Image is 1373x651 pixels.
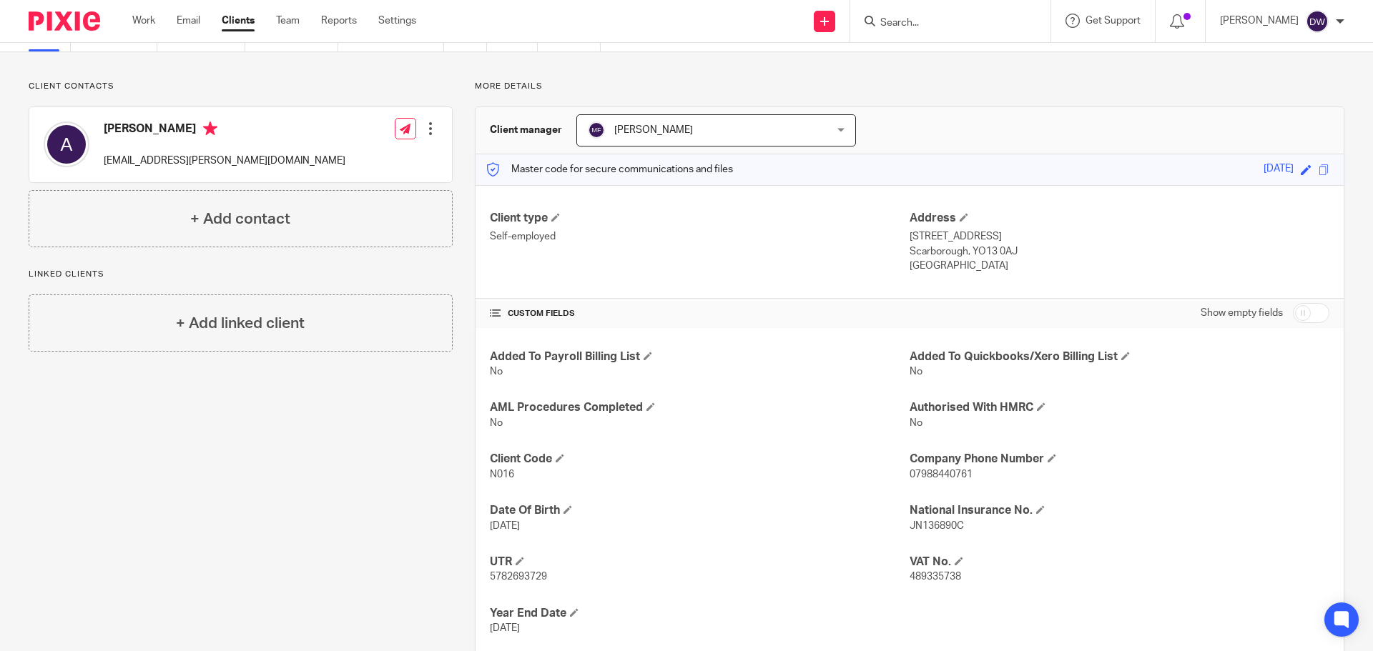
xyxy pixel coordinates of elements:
[910,572,961,582] span: 489335738
[879,17,1008,30] input: Search
[490,400,910,415] h4: AML Procedures Completed
[588,121,605,139] img: svg%3E
[910,244,1329,259] p: Scarborough, YO13 0AJ
[490,452,910,467] h4: Client Code
[490,123,562,137] h3: Client manager
[29,81,453,92] p: Client contacts
[475,81,1344,92] p: More details
[44,121,89,167] img: svg%3E
[910,400,1329,415] h4: Authorised With HMRC
[490,503,910,518] h4: Date Of Birth
[222,14,255,28] a: Clients
[378,14,416,28] a: Settings
[490,572,547,582] span: 5782693729
[177,14,200,28] a: Email
[490,606,910,621] h4: Year End Date
[1086,16,1141,26] span: Get Support
[910,469,973,479] span: 07988440761
[910,521,964,531] span: JN136890C
[490,623,520,633] span: [DATE]
[910,349,1329,364] h4: Added To Quickbooks/Xero Billing List
[490,211,910,226] h4: Client type
[1201,306,1283,320] label: Show empty fields
[490,349,910,364] h4: Added To Payroll Billing List
[104,121,345,139] h4: [PERSON_NAME]
[1264,161,1294,178] div: [DATE]
[910,229,1329,244] p: [STREET_ADDRESS]
[490,555,910,570] h4: UTR
[490,469,514,479] span: N016
[1220,14,1299,28] p: [PERSON_NAME]
[910,259,1329,273] p: [GEOGRAPHIC_DATA]
[203,121,217,136] i: Primary
[132,14,155,28] a: Work
[29,269,453,280] p: Linked clients
[490,308,910,319] h4: CUSTOM FIELDS
[276,14,300,28] a: Team
[190,208,290,230] h4: + Add contact
[910,418,922,428] span: No
[910,452,1329,467] h4: Company Phone Number
[614,125,693,135] span: [PERSON_NAME]
[321,14,357,28] a: Reports
[490,418,503,428] span: No
[490,229,910,244] p: Self-employed
[1306,10,1329,33] img: svg%3E
[29,11,100,31] img: Pixie
[490,367,503,377] span: No
[486,162,733,177] p: Master code for secure communications and files
[910,367,922,377] span: No
[104,154,345,168] p: [EMAIL_ADDRESS][PERSON_NAME][DOMAIN_NAME]
[910,555,1329,570] h4: VAT No.
[176,312,305,334] h4: + Add linked client
[910,211,1329,226] h4: Address
[490,521,520,531] span: [DATE]
[910,503,1329,518] h4: National Insurance No.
